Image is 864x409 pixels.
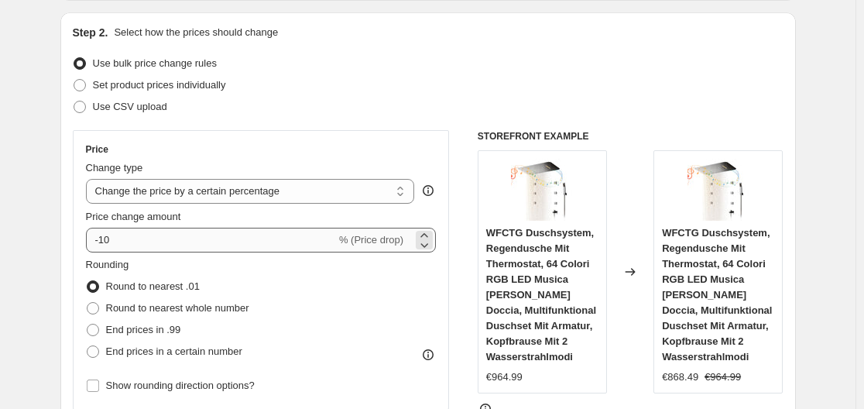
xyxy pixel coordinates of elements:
[511,159,573,221] img: 81TP2E_pp3L_80x.jpg
[662,227,772,363] span: WFCTG Duschsystem, Regendusche Mit Thermostat, 64 Colori RGB LED Musica [PERSON_NAME] Doccia, Mul...
[478,130,783,143] h6: STOREFRONT EXAMPLE
[93,79,226,91] span: Set product prices individually
[687,159,749,221] img: 81TP2E_pp3L_80x.jpg
[486,369,523,385] div: €964.99
[86,162,143,174] span: Change type
[106,324,181,335] span: End prices in .99
[705,369,741,385] strike: €964.99
[86,259,129,270] span: Rounding
[114,25,278,40] p: Select how the prices should change
[73,25,108,40] h2: Step 2.
[339,234,403,246] span: % (Price drop)
[106,280,200,292] span: Round to nearest .01
[86,211,181,222] span: Price change amount
[106,345,242,357] span: End prices in a certain number
[106,302,249,314] span: Round to nearest whole number
[662,369,698,385] div: €868.49
[486,227,596,363] span: WFCTG Duschsystem, Regendusche Mit Thermostat, 64 Colori RGB LED Musica [PERSON_NAME] Doccia, Mul...
[420,183,436,198] div: help
[93,57,217,69] span: Use bulk price change rules
[86,228,336,253] input: -15
[106,380,255,391] span: Show rounding direction options?
[86,143,108,156] h3: Price
[93,101,167,112] span: Use CSV upload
